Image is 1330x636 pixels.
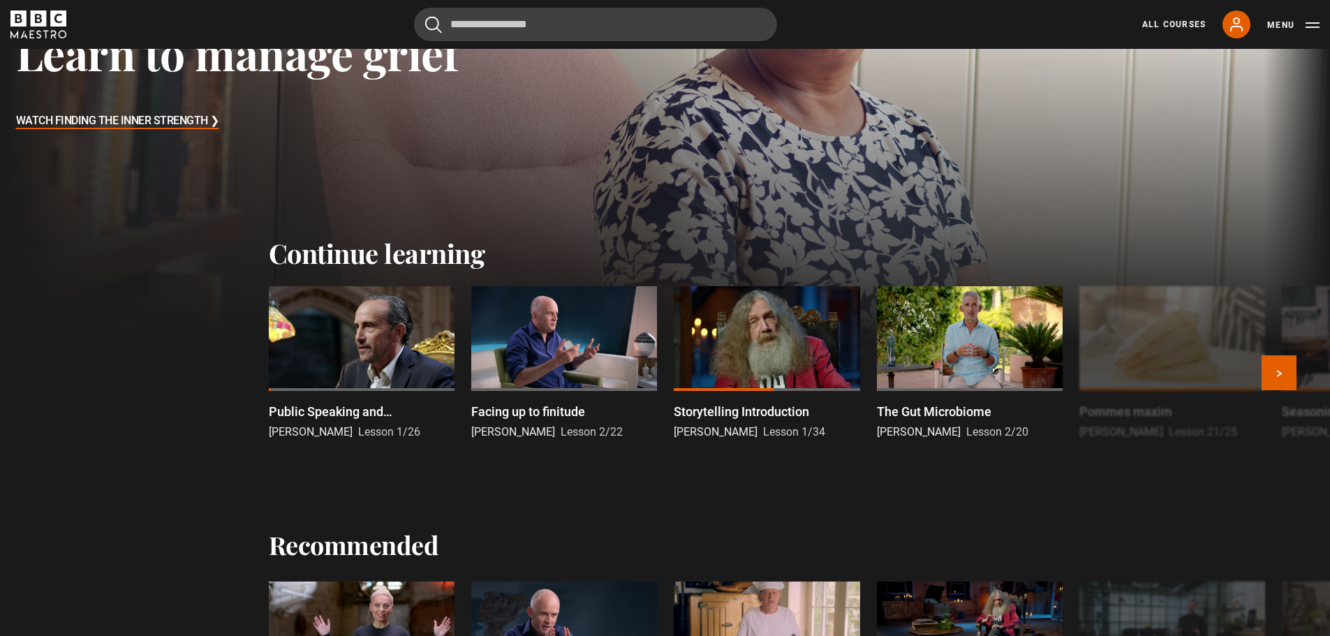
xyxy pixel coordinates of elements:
span: [PERSON_NAME] [877,425,961,438]
a: Facing up to finitude [PERSON_NAME] Lesson 2/22 [471,286,657,441]
h3: Learn to manage grief [16,26,459,80]
span: [PERSON_NAME] [674,425,758,438]
svg: BBC Maestro [10,10,66,38]
p: Facing up to finitude [471,402,585,421]
h3: Watch Finding the Inner Strength ❯ [16,111,219,132]
span: Lesson 1/26 [358,425,420,438]
a: Pommes maxim [PERSON_NAME] Lesson 21/25 [1079,286,1265,441]
p: Storytelling Introduction [674,402,809,421]
p: Public Speaking and Communication Introduction [269,402,455,421]
a: Public Speaking and Communication Introduction [PERSON_NAME] Lesson 1/26 [269,286,455,441]
h2: Recommended [269,530,439,559]
a: The Gut Microbiome [PERSON_NAME] Lesson 2/20 [877,286,1063,441]
span: [PERSON_NAME] [269,425,353,438]
p: The Gut Microbiome [877,402,991,421]
h2: Continue learning [269,237,1062,269]
input: Search [414,8,777,41]
span: Lesson 2/22 [561,425,623,438]
p: Pommes maxim [1079,402,1172,421]
span: Lesson 2/20 [966,425,1028,438]
span: [PERSON_NAME] [1079,425,1163,438]
span: Lesson 1/34 [763,425,825,438]
button: Toggle navigation [1267,18,1320,32]
a: All Courses [1142,18,1206,31]
a: Storytelling Introduction [PERSON_NAME] Lesson 1/34 [674,286,859,441]
span: [PERSON_NAME] [471,425,555,438]
span: Lesson 21/25 [1169,425,1237,438]
button: Submit the search query [425,16,442,34]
